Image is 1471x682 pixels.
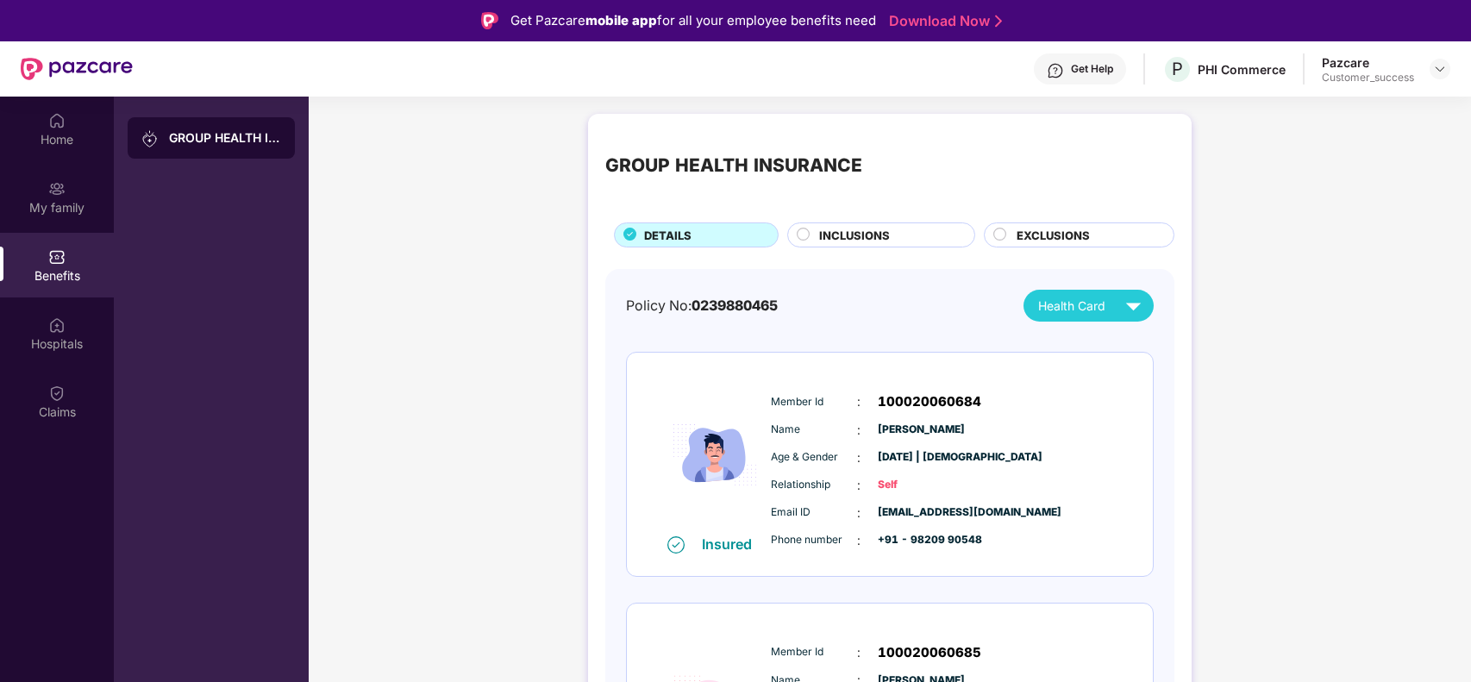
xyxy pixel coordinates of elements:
div: GROUP HEALTH INSURANCE [169,129,281,147]
span: P [1172,59,1183,79]
img: icon [663,375,767,535]
img: svg+xml;base64,PHN2ZyB4bWxucz0iaHR0cDovL3d3dy53My5vcmcvMjAwMC9zdmciIHZpZXdCb3g9IjAgMCAyNCAyNCIgd2... [1118,291,1149,321]
img: Logo [481,12,498,29]
span: Health Card [1038,297,1105,316]
strong: mobile app [585,12,657,28]
span: EXCLUSIONS [1017,227,1090,244]
span: : [857,504,861,522]
div: Get Help [1071,62,1113,76]
img: svg+xml;base64,PHN2ZyBpZD0iRHJvcGRvd24tMzJ4MzIiIHhtbG5zPSJodHRwOi8vd3d3LnczLm9yZy8yMDAwL3N2ZyIgd2... [1433,62,1447,76]
img: svg+xml;base64,PHN2ZyB4bWxucz0iaHR0cDovL3d3dy53My5vcmcvMjAwMC9zdmciIHdpZHRoPSIxNiIgaGVpZ2h0PSIxNi... [667,536,685,554]
span: +91 - 98209 90548 [878,532,964,548]
span: INCLUSIONS [819,227,890,244]
span: Name [771,422,857,438]
span: Phone number [771,532,857,548]
span: 100020060684 [878,391,981,412]
span: 100020060685 [878,642,981,663]
img: Stroke [995,12,1002,30]
span: Relationship [771,477,857,493]
img: svg+xml;base64,PHN2ZyBpZD0iSGVscC0zMngzMiIgeG1sbnM9Imh0dHA6Ly93d3cudzMub3JnLzIwMDAvc3ZnIiB3aWR0aD... [1047,62,1064,79]
span: : [857,448,861,467]
div: Get Pazcare for all your employee benefits need [510,10,876,31]
img: svg+xml;base64,PHN2ZyB3aWR0aD0iMjAiIGhlaWdodD0iMjAiIHZpZXdCb3g9IjAgMCAyMCAyMCIgZmlsbD0ibm9uZSIgeG... [141,130,159,147]
span: DETAILS [644,227,692,244]
div: Pazcare [1322,54,1414,71]
span: [DATE] | [DEMOGRAPHIC_DATA] [878,449,964,466]
span: Email ID [771,504,857,521]
span: Member Id [771,644,857,660]
span: : [857,531,861,550]
img: svg+xml;base64,PHN2ZyBpZD0iQ2xhaW0iIHhtbG5zPSJodHRwOi8vd3d3LnczLm9yZy8yMDAwL3N2ZyIgd2lkdGg9IjIwIi... [48,385,66,402]
span: 0239880465 [692,297,778,314]
span: Age & Gender [771,449,857,466]
span: : [857,476,861,495]
img: svg+xml;base64,PHN2ZyBpZD0iQmVuZWZpdHMiIHhtbG5zPSJodHRwOi8vd3d3LnczLm9yZy8yMDAwL3N2ZyIgd2lkdGg9Ij... [48,248,66,266]
img: svg+xml;base64,PHN2ZyBpZD0iSG9tZSIgeG1sbnM9Imh0dHA6Ly93d3cudzMub3JnLzIwMDAvc3ZnIiB3aWR0aD0iMjAiIG... [48,112,66,129]
span: Member Id [771,394,857,410]
span: : [857,643,861,662]
div: PHI Commerce [1198,61,1286,78]
img: svg+xml;base64,PHN2ZyBpZD0iSG9zcGl0YWxzIiB4bWxucz0iaHR0cDovL3d3dy53My5vcmcvMjAwMC9zdmciIHdpZHRoPS... [48,316,66,334]
div: GROUP HEALTH INSURANCE [605,152,862,180]
div: Insured [702,535,762,553]
span: : [857,392,861,411]
span: [EMAIL_ADDRESS][DOMAIN_NAME] [878,504,964,521]
span: Self [878,477,964,493]
span: [PERSON_NAME] [878,422,964,438]
span: : [857,421,861,440]
a: Download Now [889,12,997,30]
img: svg+xml;base64,PHN2ZyB3aWR0aD0iMjAiIGhlaWdodD0iMjAiIHZpZXdCb3g9IjAgMCAyMCAyMCIgZmlsbD0ibm9uZSIgeG... [48,180,66,197]
button: Health Card [1023,290,1154,322]
div: Policy No: [626,295,778,316]
img: New Pazcare Logo [21,58,133,80]
div: Customer_success [1322,71,1414,84]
